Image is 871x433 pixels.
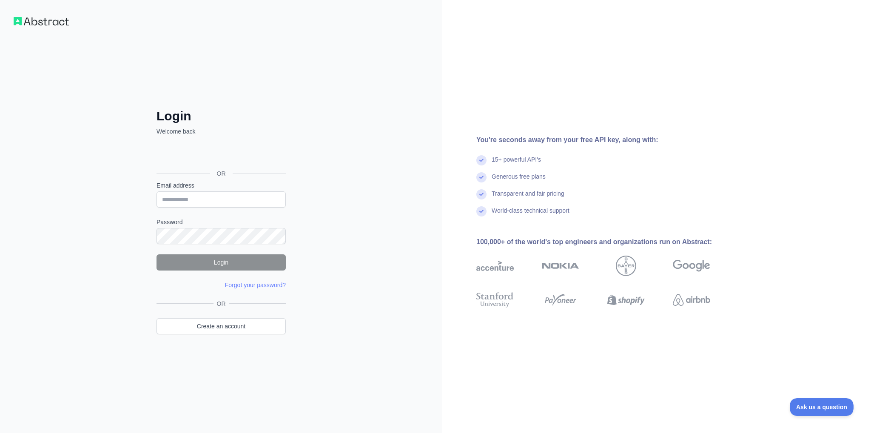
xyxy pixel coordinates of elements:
span: OR [213,299,229,308]
label: Password [157,218,286,226]
img: payoneer [542,291,579,309]
p: Welcome back [157,127,286,136]
iframe: Toggle Customer Support [790,398,854,416]
div: World-class technical support [492,206,569,223]
img: airbnb [673,291,710,309]
h2: Login [157,108,286,124]
img: google [673,256,710,276]
img: check mark [476,206,487,216]
a: Forgot your password? [225,282,286,288]
img: Workflow [14,17,69,26]
img: stanford university [476,291,514,309]
img: check mark [476,155,487,165]
img: check mark [476,172,487,182]
div: 15+ powerful API's [492,155,541,172]
div: You're seconds away from your free API key, along with: [476,135,737,145]
img: nokia [542,256,579,276]
a: Create an account [157,318,286,334]
img: bayer [616,256,636,276]
img: check mark [476,189,487,199]
img: shopify [607,291,645,309]
label: Email address [157,181,286,190]
div: 100,000+ of the world's top engineers and organizations run on Abstract: [476,237,737,247]
button: Login [157,254,286,271]
div: Transparent and fair pricing [492,189,564,206]
div: Generous free plans [492,172,546,189]
iframe: Кнопка "Войти с аккаунтом Google" [152,145,288,164]
img: accenture [476,256,514,276]
span: OR [210,169,233,178]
